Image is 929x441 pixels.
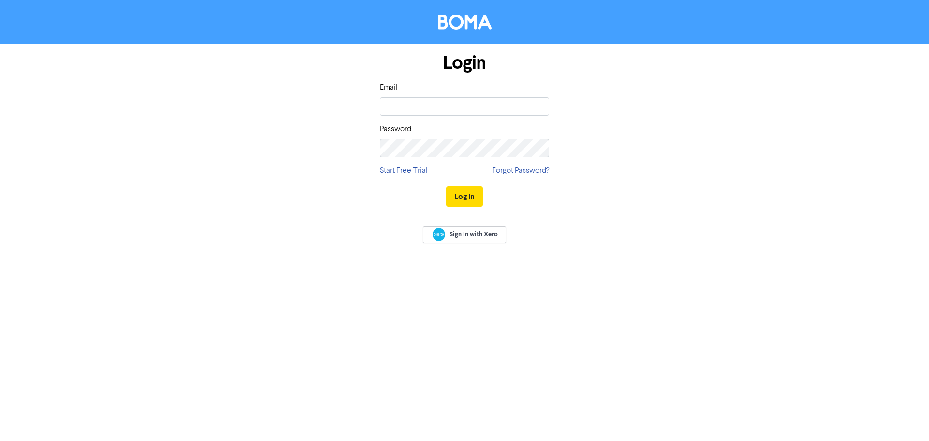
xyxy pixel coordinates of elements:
label: Password [380,123,411,135]
h1: Login [380,52,549,74]
label: Email [380,82,398,93]
a: Forgot Password? [492,165,549,177]
a: Sign In with Xero [423,226,506,243]
span: Sign In with Xero [450,230,498,239]
a: Start Free Trial [380,165,428,177]
iframe: Chat Widget [881,395,929,441]
img: Xero logo [433,228,445,241]
button: Log In [446,186,483,207]
img: BOMA Logo [438,15,492,30]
